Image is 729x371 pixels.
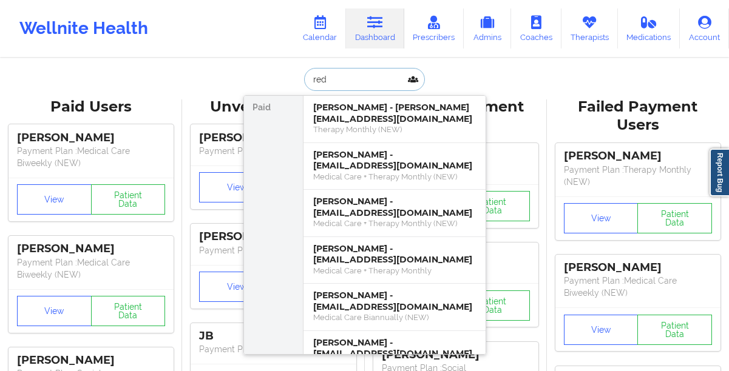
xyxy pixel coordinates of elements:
div: JB [199,329,347,343]
a: Therapists [561,8,618,48]
button: View [564,315,639,345]
button: Patient Data [637,315,712,345]
a: Admins [464,8,511,48]
div: Medical Care + Therapy Monthly (NEW) [313,172,476,182]
button: View [17,296,92,326]
p: Payment Plan : Medical Care Biweekly (NEW) [17,145,165,169]
button: Patient Data [455,191,530,221]
div: Medical Care + Therapy Monthly (NEW) [313,218,476,229]
div: [PERSON_NAME] [564,149,712,163]
div: Unverified Users [191,98,356,116]
p: Payment Plan : Unmatched Plan [199,145,347,157]
div: [PERSON_NAME] - [EMAIL_ADDRESS][DOMAIN_NAME] [313,196,476,218]
button: View [564,203,639,233]
div: [PERSON_NAME] - [EMAIL_ADDRESS][DOMAIN_NAME] [313,149,476,172]
p: Payment Plan : Therapy Monthly (NEW) [564,164,712,188]
div: Medical Care + Therapy Monthly [313,266,476,276]
div: [PERSON_NAME] [564,261,712,275]
a: Calendar [294,8,346,48]
div: Paid Users [8,98,174,116]
p: Payment Plan : Unmatched Plan [199,244,347,256]
p: Payment Plan : Medical Care Biweekly (NEW) [17,256,165,281]
div: [PERSON_NAME] - [EMAIL_ADDRESS][DOMAIN_NAME] [313,290,476,312]
a: Dashboard [346,8,404,48]
div: Medical Care Biannually (NEW) [313,312,476,323]
button: View [17,184,92,215]
div: [PERSON_NAME] [17,242,165,256]
button: View [199,172,274,202]
div: [PERSON_NAME] [17,353,165,367]
div: [PERSON_NAME] [199,230,347,244]
button: Patient Data [637,203,712,233]
div: [PERSON_NAME] - [EMAIL_ADDRESS][DOMAIN_NAME] [313,243,476,266]
div: [PERSON_NAME] [382,348,530,362]
a: Medications [618,8,680,48]
button: Patient Data [91,296,166,326]
div: Therapy Monthly (NEW) [313,124,476,135]
a: Prescribers [404,8,464,48]
div: [PERSON_NAME] - [PERSON_NAME][EMAIL_ADDRESS][DOMAIN_NAME] [313,102,476,124]
div: [PERSON_NAME] [199,131,347,145]
button: View [199,272,274,302]
div: [PERSON_NAME] [17,131,165,145]
div: Failed Payment Users [555,98,721,135]
button: Patient Data [91,184,166,215]
p: Payment Plan : Unmatched Plan [199,343,347,355]
a: Report Bug [710,149,729,196]
a: Coaches [511,8,561,48]
div: [PERSON_NAME] - [EMAIL_ADDRESS][DOMAIN_NAME] [313,337,476,359]
p: Payment Plan : Medical Care Biweekly (NEW) [564,275,712,299]
a: Account [680,8,729,48]
button: Patient Data [455,290,530,321]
